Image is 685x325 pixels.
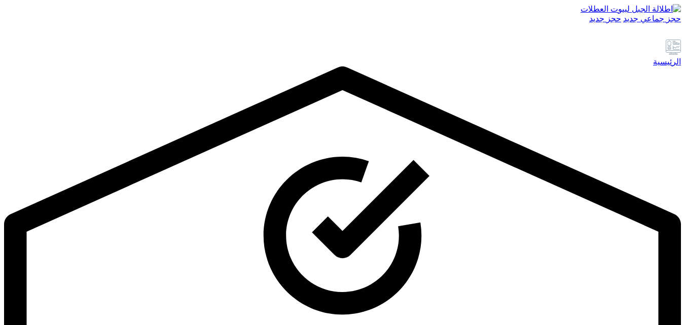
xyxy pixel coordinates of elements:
a: الرئيسية [4,40,681,66]
a: اطلالة الجبل لبيوت العطلات [4,4,681,14]
a: ملاحظات فريق العمل [639,30,651,39]
a: الإعدادات [653,30,666,39]
img: اطلالة الجبل لبيوت العطلات [581,4,681,14]
a: حجز جديد [589,14,621,23]
div: الرئيسية [4,57,681,66]
a: حجز جماعي جديد [623,14,681,23]
a: الدعم الفني [668,30,681,39]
